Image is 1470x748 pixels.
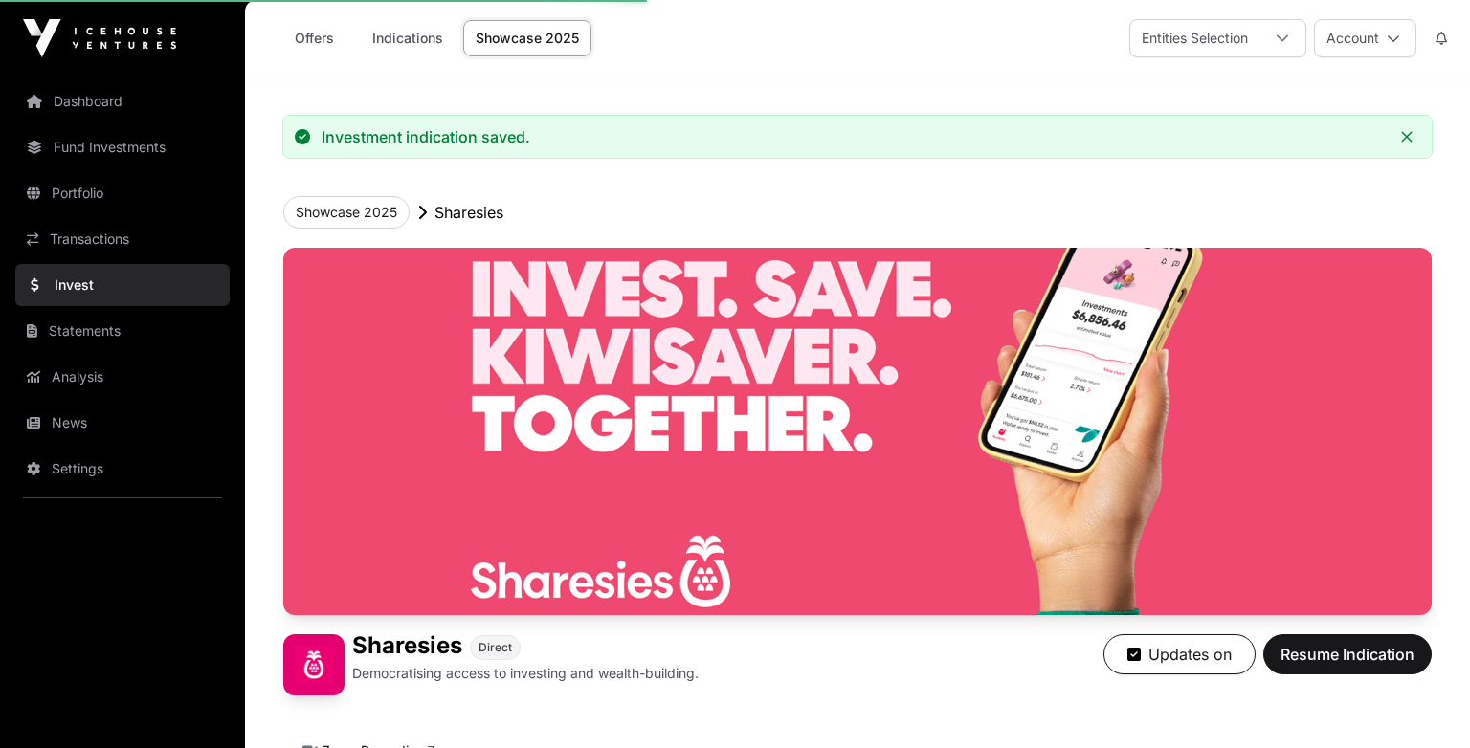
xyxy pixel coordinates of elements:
a: Fund Investments [15,126,230,168]
span: Direct [479,640,512,655]
p: Democratising access to investing and wealth-building. [352,664,699,683]
button: Updates on [1103,634,1256,674]
button: Showcase 2025 [283,196,410,229]
a: Transactions [15,218,230,260]
a: News [15,402,230,444]
button: Account [1314,19,1416,57]
button: Close [1393,123,1420,150]
a: Indications [360,20,456,56]
a: Offers [276,20,352,56]
a: Statements [15,310,230,352]
img: Sharesies [283,634,345,695]
h1: Sharesies [352,634,462,660]
img: Sharesies [283,248,1432,615]
a: Analysis [15,356,230,398]
a: Settings [15,448,230,490]
a: Resume Indication [1263,653,1432,672]
a: Showcase 2025 [463,20,591,56]
img: Icehouse Ventures Logo [23,19,176,57]
div: Investment indication saved. [322,127,530,146]
button: Resume Indication [1263,634,1432,674]
div: Entities Selection [1130,20,1259,56]
span: Resume Indication [1281,643,1414,666]
a: Invest [15,264,230,306]
a: Portfolio [15,172,230,214]
a: Dashboard [15,80,230,122]
iframe: Chat Widget [1374,656,1470,748]
p: Sharesies [434,201,503,224]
